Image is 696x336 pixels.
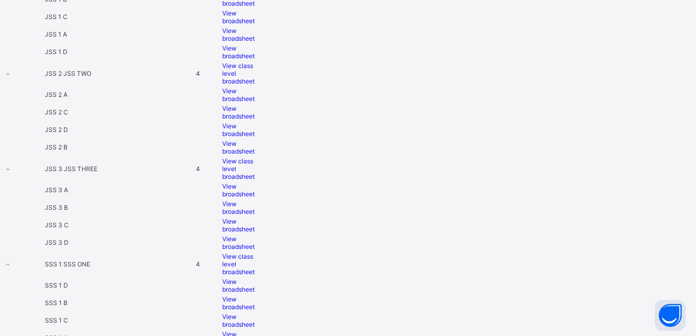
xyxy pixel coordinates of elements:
[196,70,200,77] span: 4
[45,70,63,77] span: JSS 2
[45,143,68,151] span: JSS 2 B
[222,217,255,233] a: View broadsheet
[45,221,69,229] span: JSS 3 C
[45,48,68,56] span: JSS 1 D
[45,13,68,21] span: JSS 1 C
[45,260,63,268] span: SSS 1
[655,300,686,331] button: Open asap
[222,295,255,311] a: View broadsheet
[222,253,255,276] a: View class level broadsheet
[222,105,255,120] a: View broadsheet
[222,278,255,293] a: View broadsheet
[63,70,91,77] span: JSS TWO
[222,235,255,250] a: View broadsheet
[222,200,255,215] a: View broadsheet
[45,126,68,133] span: JSS 2 D
[45,281,68,289] span: SSS 1 D
[222,157,255,180] a: View class level broadsheet
[45,108,68,116] span: JSS 2 C
[222,44,255,60] a: View broadsheet
[222,122,255,138] a: View broadsheet
[64,165,97,173] span: JSS THREE
[222,87,255,103] a: View broadsheet
[222,140,255,155] a: View broadsheet
[45,30,67,38] span: JSS 1 A
[222,27,255,42] a: View broadsheet
[222,313,255,328] a: View broadsheet
[196,260,200,268] span: 4
[45,239,69,246] span: JSS 3 D
[222,62,255,85] a: View class level broadsheet
[45,91,68,98] span: JSS 2 A
[45,204,68,211] span: JSS 3 B
[45,186,68,194] span: JSS 3 A
[45,165,64,173] span: JSS 3
[196,165,200,173] span: 4
[63,260,90,268] span: SSS ONE
[222,182,255,198] a: View broadsheet
[222,9,255,25] a: View broadsheet
[45,316,68,324] span: SSS 1 C
[45,299,68,307] span: SSS 1 B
